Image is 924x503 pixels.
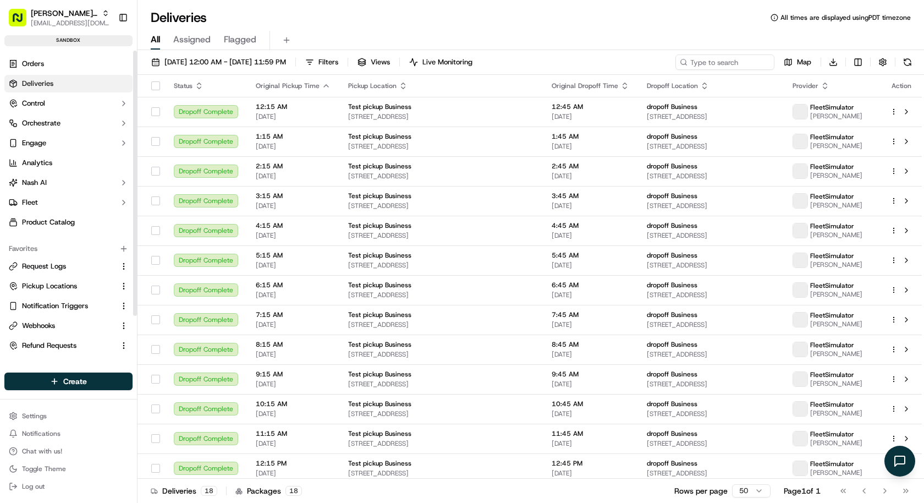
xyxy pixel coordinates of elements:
span: Test pickup Business [348,340,411,349]
span: Filters [318,57,338,67]
span: [STREET_ADDRESS] [348,350,534,359]
span: Fleet [22,198,38,207]
span: 12:45 PM [552,459,629,468]
span: [STREET_ADDRESS] [647,380,774,389]
span: Assigned [173,33,211,46]
span: [DATE] [256,261,331,270]
button: Views [353,54,395,70]
span: Settings [22,412,47,420]
button: Map [779,54,816,70]
span: 12:15 AM [256,102,331,111]
button: Engage [4,134,133,152]
span: 10:15 AM [256,400,331,408]
span: Test pickup Business [348,429,411,438]
span: [STREET_ADDRESS] [647,291,774,299]
span: [PERSON_NAME] [810,349,862,358]
span: Create [63,376,87,387]
span: Pickup Locations [22,281,77,291]
span: [DATE] [552,409,629,418]
button: Chat with us! [4,444,133,459]
span: [DATE] [256,231,331,240]
span: dropoff Business [647,192,697,200]
span: Pickup Location [348,81,397,90]
span: [PERSON_NAME] [810,260,862,269]
span: [PERSON_NAME] [810,439,862,447]
span: 12:15 PM [256,459,331,468]
span: Notification Triggers [22,301,88,311]
span: [DATE] [552,439,629,448]
button: [EMAIL_ADDRESS][DOMAIN_NAME] [31,19,109,28]
span: [DATE] [552,201,629,210]
span: [STREET_ADDRESS] [647,320,774,329]
div: 18 [201,486,217,496]
button: Notification Triggers [4,297,133,315]
span: dropoff Business [647,310,697,319]
span: dropoff Business [647,102,697,111]
span: Deliveries [22,79,53,89]
span: 4:15 AM [256,221,331,230]
span: FleetSimulator [810,311,854,320]
input: Type to search [675,54,774,70]
button: Orchestrate [4,114,133,132]
span: [STREET_ADDRESS] [647,231,774,240]
span: FleetSimulator [810,103,854,112]
span: [PERSON_NAME] [810,201,862,210]
span: 9:15 AM [256,370,331,379]
span: [DATE] [552,231,629,240]
span: Live Monitoring [422,57,472,67]
span: Dropoff Location [647,81,698,90]
button: [PERSON_NAME] Org[EMAIL_ADDRESS][DOMAIN_NAME] [4,4,114,31]
button: Webhooks [4,317,133,335]
span: [STREET_ADDRESS] [647,469,774,478]
span: Orchestrate [22,118,61,128]
div: Deliveries [151,485,217,496]
h1: Deliveries [151,9,207,26]
button: Pickup Locations [4,277,133,295]
span: Test pickup Business [348,132,411,141]
span: Log out [22,482,45,491]
a: Webhooks [9,321,115,331]
button: Fleet [4,194,133,211]
span: [DATE] [552,350,629,359]
span: 10:45 AM [552,400,629,408]
span: dropoff Business [647,429,697,438]
span: All [151,33,160,46]
span: [DATE] [552,291,629,299]
span: Engage [22,138,46,148]
span: Analytics [22,158,52,168]
span: [STREET_ADDRESS] [348,201,534,210]
a: Analytics [4,154,133,172]
span: [DATE] [552,320,629,329]
span: [STREET_ADDRESS] [647,409,774,418]
span: FleetSimulator [810,222,854,231]
span: Test pickup Business [348,281,411,289]
span: Views [371,57,390,67]
span: Map [797,57,811,67]
span: Webhooks [22,321,55,331]
span: Flagged [224,33,256,46]
button: Request Logs [4,258,133,275]
span: 1:45 AM [552,132,629,141]
span: [STREET_ADDRESS] [348,261,534,270]
span: Test pickup Business [348,400,411,408]
span: 7:15 AM [256,310,331,319]
span: FleetSimulator [810,133,854,141]
span: [DATE] [256,409,331,418]
span: [STREET_ADDRESS] [348,112,534,121]
p: Rows per page [674,485,728,496]
span: Control [22,99,45,108]
span: [STREET_ADDRESS] [647,261,774,270]
span: 12:45 AM [552,102,629,111]
span: Test pickup Business [348,192,411,200]
a: Deliveries [4,75,133,92]
span: [DATE] 12:00 AM - [DATE] 11:59 PM [164,57,286,67]
span: 2:15 AM [256,162,331,171]
button: Settings [4,408,133,424]
span: [STREET_ADDRESS] [647,439,774,448]
button: Refund Requests [4,337,133,354]
span: 9:45 AM [552,370,629,379]
span: [DATE] [256,142,331,151]
span: Test pickup Business [348,310,411,319]
button: Log out [4,479,133,494]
